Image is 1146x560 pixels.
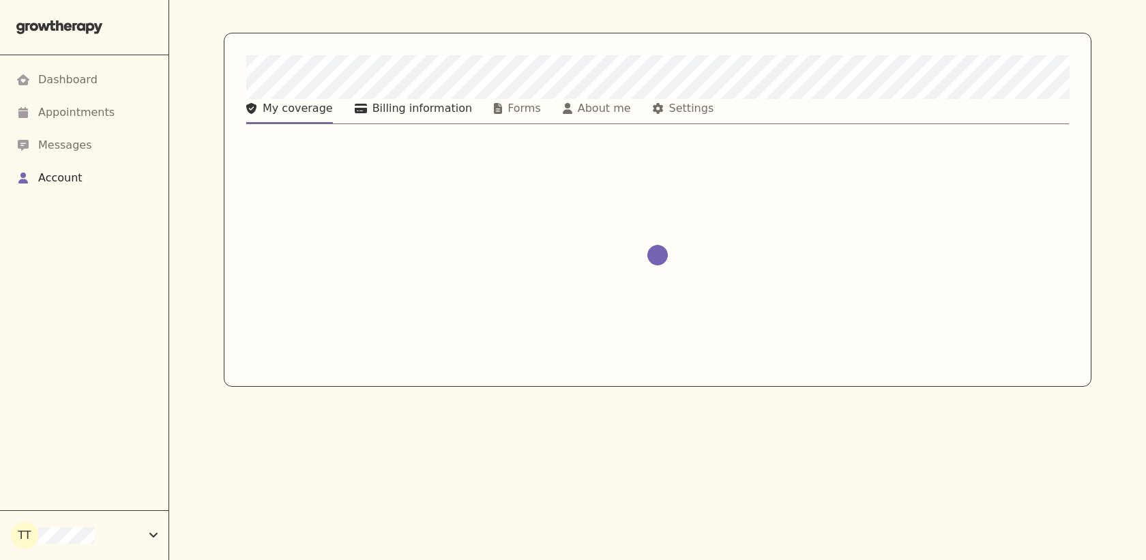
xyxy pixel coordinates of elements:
a: Messages [16,129,152,162]
div: Settings [669,100,714,117]
div: Loading [606,201,709,310]
img: Grow Therapy [16,20,103,34]
div: Messages [38,137,91,153]
div: Account [38,170,83,186]
div: Forms [508,100,541,117]
div: About me [578,100,631,117]
button: Settings [653,99,714,123]
div: Billing information [372,100,472,117]
div: Dashboard [38,72,98,88]
div: Appointments [38,104,115,121]
a: Account [16,162,152,194]
button: Forms [494,99,541,123]
button: My coverage [246,99,333,123]
div: My coverage [263,100,333,117]
button: About me [563,99,631,123]
a: Dashboard [16,63,152,96]
a: Appointments [16,96,152,129]
div: TT [11,522,38,549]
button: Billing information [355,99,472,123]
